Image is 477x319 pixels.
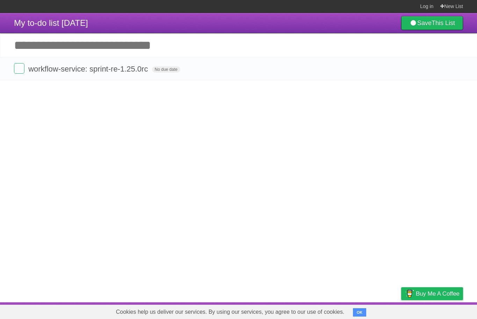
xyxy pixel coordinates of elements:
[331,304,360,317] a: Developers
[401,16,463,30] a: SaveThis List
[109,305,352,319] span: Cookies help us deliver our services. By using our services, you agree to our use of cookies.
[432,20,455,27] b: This List
[419,304,463,317] a: Suggest a feature
[14,18,88,28] span: My to-do list [DATE]
[28,65,150,73] span: workflow-service: sprint-re-1.25.0rc
[405,288,414,299] img: Buy me a coffee
[353,308,367,317] button: OK
[392,304,410,317] a: Privacy
[308,304,323,317] a: About
[416,288,460,300] span: Buy me a coffee
[368,304,384,317] a: Terms
[401,287,463,300] a: Buy me a coffee
[152,66,180,73] span: No due date
[14,63,24,74] label: Done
